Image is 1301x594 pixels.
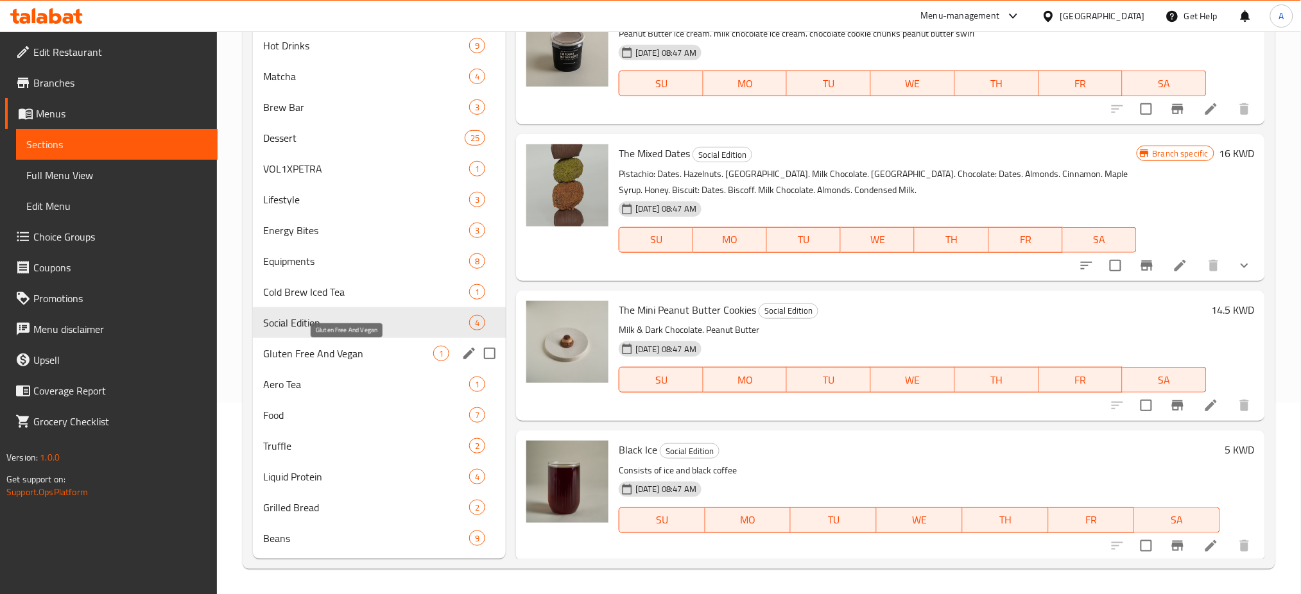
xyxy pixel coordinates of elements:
img: Black Ice [526,441,608,523]
div: items [465,130,485,146]
div: Social Edition4 [253,307,506,338]
span: 4 [470,471,485,483]
button: SU [619,507,705,533]
div: items [469,69,485,84]
div: items [469,161,485,176]
span: Menus [36,106,207,121]
span: Branches [33,75,207,90]
button: SU [619,227,693,253]
button: TU [791,507,877,533]
div: items [469,38,485,53]
button: FR [1039,367,1123,393]
span: WE [882,511,958,529]
a: Edit menu item [1203,101,1219,117]
button: TH [963,507,1049,533]
div: items [469,253,485,269]
span: Hot Drinks [263,38,469,53]
button: SU [619,367,703,393]
span: Equipments [263,253,469,269]
button: sort-choices [1071,250,1102,281]
a: Edit menu item [1203,398,1219,413]
div: Food7 [253,400,506,430]
span: Aero Tea [263,377,469,392]
div: Cold Brew Iced Tea [263,284,469,300]
span: TU [792,371,866,389]
span: Branch specific [1148,148,1214,160]
button: MO [693,227,767,253]
span: Dessert [263,130,465,146]
img: The Mini Peanut Butter Cookies [526,301,608,383]
div: [GEOGRAPHIC_DATA] [1060,9,1145,23]
span: The Mixed Dates [619,144,690,163]
span: Black Ice [619,440,657,459]
div: Energy Bites3 [253,215,506,246]
span: Coupons [33,260,207,275]
button: SA [1134,507,1220,533]
span: WE [876,371,950,389]
button: MO [705,507,791,533]
span: 3 [470,101,485,114]
span: FR [1054,511,1130,529]
h6: 16 KWD [1219,144,1255,162]
span: FR [994,230,1058,249]
button: FR [989,227,1063,253]
span: SU [625,74,698,93]
span: Food [263,407,469,423]
button: delete [1229,530,1260,561]
span: Social Edition [263,315,469,330]
span: VOL1XPETRA [263,161,469,176]
a: Support.OpsPlatform [6,484,88,500]
div: Liquid Protein4 [253,461,506,492]
span: Social Edition [693,148,752,162]
button: TU [767,227,841,253]
span: Edit Restaurant [33,44,207,60]
p: Pistachio: Dates. Hazelnuts. [GEOGRAPHIC_DATA]. Milk Chocolate. [GEOGRAPHIC_DATA]. Chocolate: Dat... [619,166,1137,198]
button: SA [1123,367,1207,393]
div: Brew Bar3 [253,92,506,123]
div: Lifestyle3 [253,184,506,215]
span: Social Edition [660,444,719,459]
span: MO [698,230,762,249]
span: SA [1128,371,1202,389]
span: 3 [470,225,485,237]
div: Gluten Free And Vegan1edit [253,338,506,369]
button: MO [703,367,788,393]
span: TU [772,230,836,249]
button: FR [1039,71,1123,96]
button: TH [955,367,1039,393]
div: items [469,469,485,484]
a: Coverage Report [5,375,218,406]
button: TH [955,71,1039,96]
div: Energy Bites [263,223,469,238]
a: Promotions [5,283,218,314]
a: Edit Menu [16,191,218,221]
img: Peanut Butter Cookie Ice Cream [526,4,608,87]
div: Lifestyle [263,192,469,207]
div: Dessert25 [253,123,506,153]
div: Social Edition [693,147,752,162]
div: Beans9 [253,523,506,554]
button: SU [619,71,703,96]
a: Choice Groups [5,221,218,252]
button: TH [915,227,988,253]
span: SA [1128,74,1202,93]
span: Select to update [1133,532,1160,559]
div: Matcha4 [253,61,506,92]
span: MO [709,74,782,93]
span: The Mini Peanut Butter Cookies [619,300,756,319]
button: delete [1229,390,1260,421]
a: Sections [16,129,218,160]
div: items [469,377,485,392]
div: Menu-management [921,8,1000,24]
span: Grilled Bread [263,500,469,515]
div: Beans [263,530,469,546]
span: Choice Groups [33,229,207,244]
button: SA [1123,71,1207,96]
div: Hot Drinks9 [253,30,506,61]
button: TU [787,367,871,393]
span: 2 [470,502,485,514]
span: [DATE] 08:47 AM [630,343,702,355]
span: Edit Menu [26,198,207,214]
